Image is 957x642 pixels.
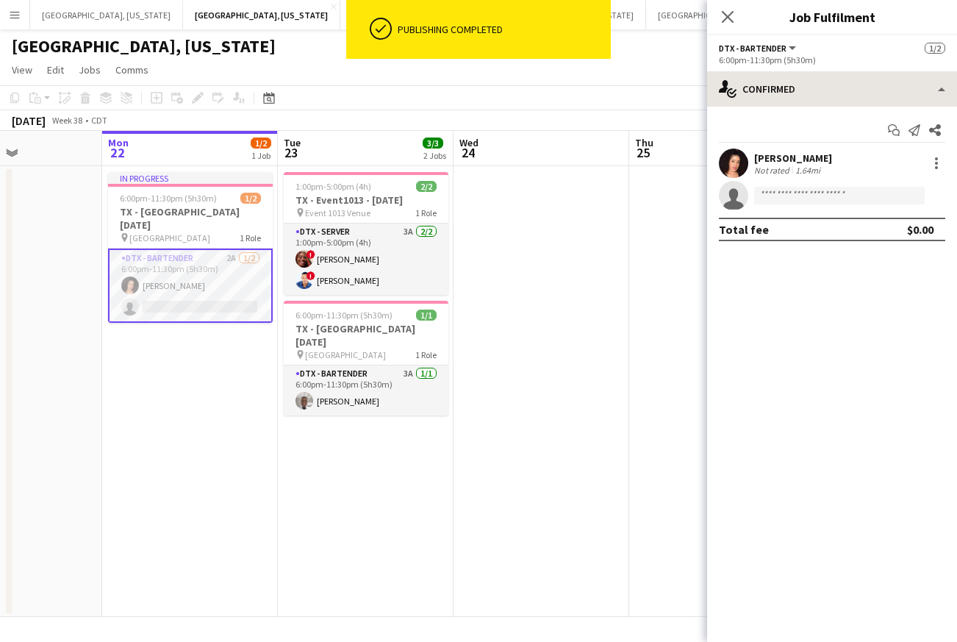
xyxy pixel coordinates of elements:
[120,193,217,204] span: 6:00pm-11:30pm (5h30m)
[251,150,270,161] div: 1 Job
[108,136,129,149] span: Mon
[79,63,101,76] span: Jobs
[307,271,315,280] span: !
[719,222,769,237] div: Total fee
[240,193,261,204] span: 1/2
[108,172,273,323] app-job-card: In progress6:00pm-11:30pm (5h30m)1/2TX - [GEOGRAPHIC_DATA] [DATE] [GEOGRAPHIC_DATA]1 RoleDTX - Ba...
[457,144,478,161] span: 24
[129,232,210,243] span: [GEOGRAPHIC_DATA]
[12,63,32,76] span: View
[12,113,46,128] div: [DATE]
[295,310,393,321] span: 6:00pm-11:30pm (5h30m)
[754,151,832,165] div: [PERSON_NAME]
[30,1,183,29] button: [GEOGRAPHIC_DATA], [US_STATE]
[707,7,957,26] h3: Job Fulfilment
[340,1,493,29] button: [GEOGRAPHIC_DATA], [US_STATE]
[907,222,933,237] div: $0.00
[108,205,273,232] h3: TX - [GEOGRAPHIC_DATA] [DATE]
[415,207,437,218] span: 1 Role
[307,250,315,259] span: !
[284,301,448,415] app-job-card: 6:00pm-11:30pm (5h30m)1/1TX - [GEOGRAPHIC_DATA] [DATE] [GEOGRAPHIC_DATA]1 RoleDTX - Bartender3A1/...
[284,172,448,295] app-job-card: 1:00pm-5:00pm (4h)2/2TX - Event1013 - [DATE] Event 1013 Venue1 RoleDTX - Server3A2/21:00pm-5:00pm...
[415,349,437,360] span: 1 Role
[305,349,386,360] span: [GEOGRAPHIC_DATA]
[754,165,792,176] div: Not rated
[633,144,653,161] span: 25
[49,115,85,126] span: Week 38
[284,224,448,295] app-card-role: DTX - Server3A2/21:00pm-5:00pm (4h)![PERSON_NAME]![PERSON_NAME]
[183,1,340,29] button: [GEOGRAPHIC_DATA], [US_STATE]
[251,138,271,149] span: 1/2
[719,43,786,54] span: DTX - Bartender
[305,207,370,218] span: Event 1013 Venue
[423,150,446,161] div: 2 Jobs
[295,181,371,192] span: 1:00pm-5:00pm (4h)
[6,60,38,79] a: View
[459,136,478,149] span: Wed
[707,71,957,107] div: Confirmed
[635,136,653,149] span: Thu
[47,63,64,76] span: Edit
[284,322,448,349] h3: TX - [GEOGRAPHIC_DATA] [DATE]
[115,63,148,76] span: Comms
[41,60,70,79] a: Edit
[91,115,107,126] div: CDT
[719,43,798,54] button: DTX - Bartender
[108,172,273,184] div: In progress
[416,310,437,321] span: 1/1
[792,165,823,176] div: 1.64mi
[108,249,273,323] app-card-role: DTX - Bartender2A1/26:00pm-11:30pm (5h30m)[PERSON_NAME]
[284,193,448,207] h3: TX - Event1013 - [DATE]
[925,43,945,54] span: 1/2
[398,23,605,36] div: Publishing completed
[284,365,448,415] app-card-role: DTX - Bartender3A1/16:00pm-11:30pm (5h30m)[PERSON_NAME]
[646,1,799,29] button: [GEOGRAPHIC_DATA], [US_STATE]
[416,181,437,192] span: 2/2
[282,144,301,161] span: 23
[73,60,107,79] a: Jobs
[719,54,945,65] div: 6:00pm-11:30pm (5h30m)
[240,232,261,243] span: 1 Role
[423,138,443,149] span: 3/3
[12,35,276,57] h1: [GEOGRAPHIC_DATA], [US_STATE]
[110,60,154,79] a: Comms
[106,144,129,161] span: 22
[284,136,301,149] span: Tue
